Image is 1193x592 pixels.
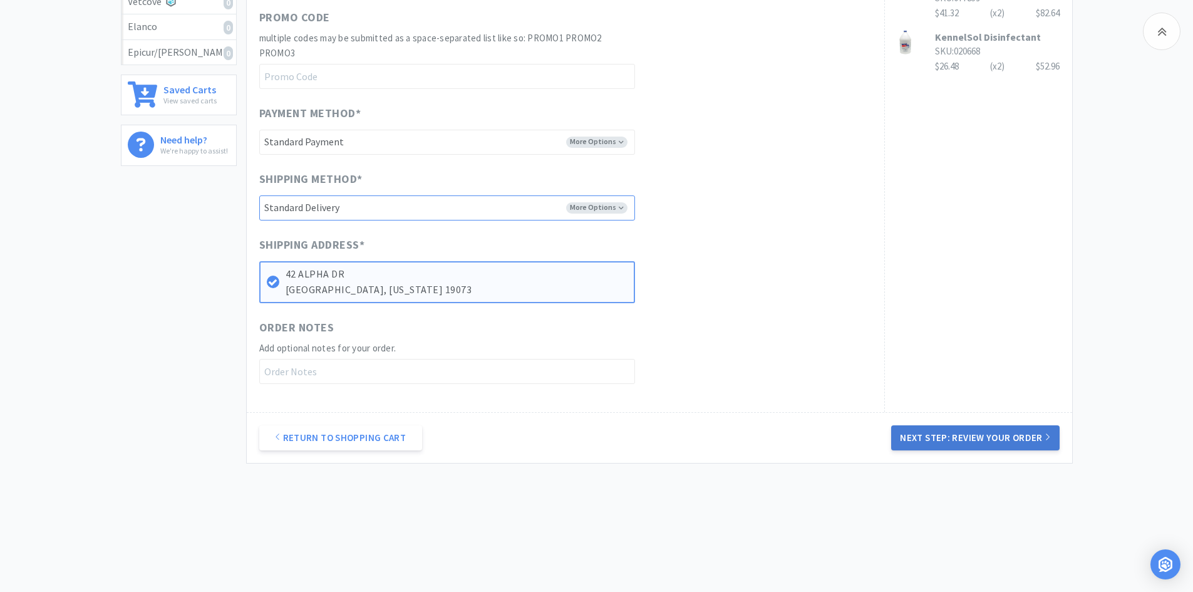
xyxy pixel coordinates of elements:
[259,359,635,384] input: Order Notes
[259,170,363,189] span: Shipping Method *
[1036,59,1060,74] div: $52.96
[259,236,365,254] span: Shipping Address *
[897,30,914,55] img: 3f80e6d15d5741798b617a98a8e35a78_29741.png
[286,282,627,298] p: [GEOGRAPHIC_DATA], [US_STATE] 19073
[163,95,217,106] p: View saved carts
[160,145,228,157] p: We're happy to assist!
[259,32,602,59] span: multiple codes may be submitted as a space-separated list like so: PROMO1 PROMO2 PROMO3
[935,45,980,57] span: SKU: 020668
[990,6,1004,21] div: (x 2 )
[891,425,1059,450] button: Next Step: Review Your Order
[121,40,236,65] a: Epicur/[PERSON_NAME]0
[224,21,233,34] i: 0
[224,46,233,60] i: 0
[259,319,334,337] span: Order Notes
[121,14,236,40] a: Elanco0
[259,9,330,27] span: Promo Code
[935,59,1060,74] div: $26.48
[935,6,1060,21] div: $41.32
[259,425,422,450] a: Return to Shopping Cart
[1150,549,1180,579] div: Open Intercom Messenger
[259,64,635,89] input: Promo Code
[160,132,228,145] h6: Need help?
[990,59,1004,74] div: (x 2 )
[163,81,217,95] h6: Saved Carts
[128,19,230,35] div: Elanco
[121,75,237,115] a: Saved CartsView saved carts
[1036,6,1060,21] div: $82.64
[935,30,1060,44] h3: KennelSol Disinfectant
[128,44,230,61] div: Epicur/[PERSON_NAME]
[286,266,627,283] p: 42 ALPHA DR
[259,105,361,123] span: Payment Method *
[259,342,396,354] span: Add optional notes for your order.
